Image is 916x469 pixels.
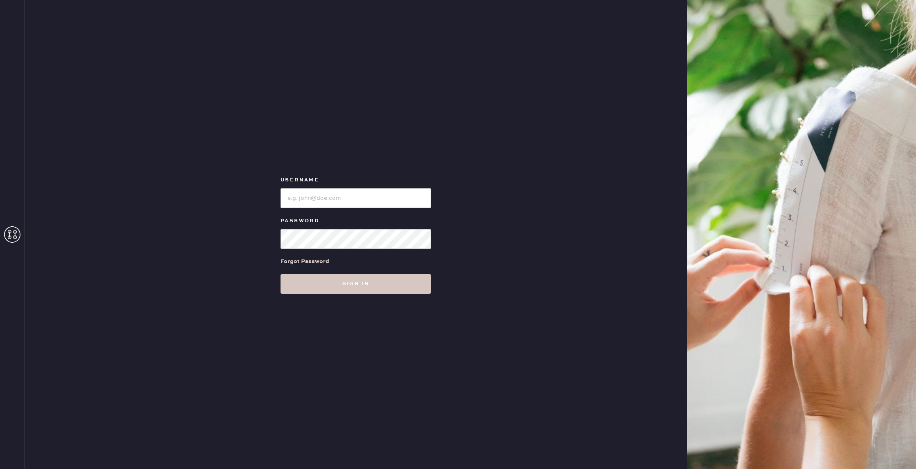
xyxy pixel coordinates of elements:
[281,216,431,226] label: Password
[281,175,431,185] label: Username
[281,249,329,274] a: Forgot Password
[281,188,431,208] input: e.g. john@doe.com
[281,274,431,294] button: Sign in
[281,257,329,266] div: Forgot Password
